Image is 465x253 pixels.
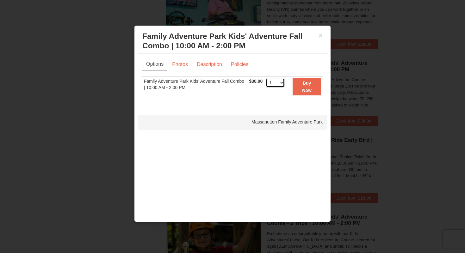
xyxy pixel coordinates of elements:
[142,58,167,70] a: Options
[193,58,226,70] a: Description
[227,58,252,70] a: Policies
[249,79,263,84] span: $30.00
[142,32,323,51] h3: Family Adventure Park Kids' Adventure Fall Combo | 10:00 AM - 2:00 PM
[168,58,192,70] a: Photos
[138,114,327,130] div: Massanutten Family Adventure Park
[302,81,312,93] strong: Buy Now
[319,32,323,39] button: ×
[142,77,247,97] td: Family Adventure Park Kids' Adventure Fall Combo | 10:00 AM - 2:00 PM
[293,78,321,95] button: Buy Now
